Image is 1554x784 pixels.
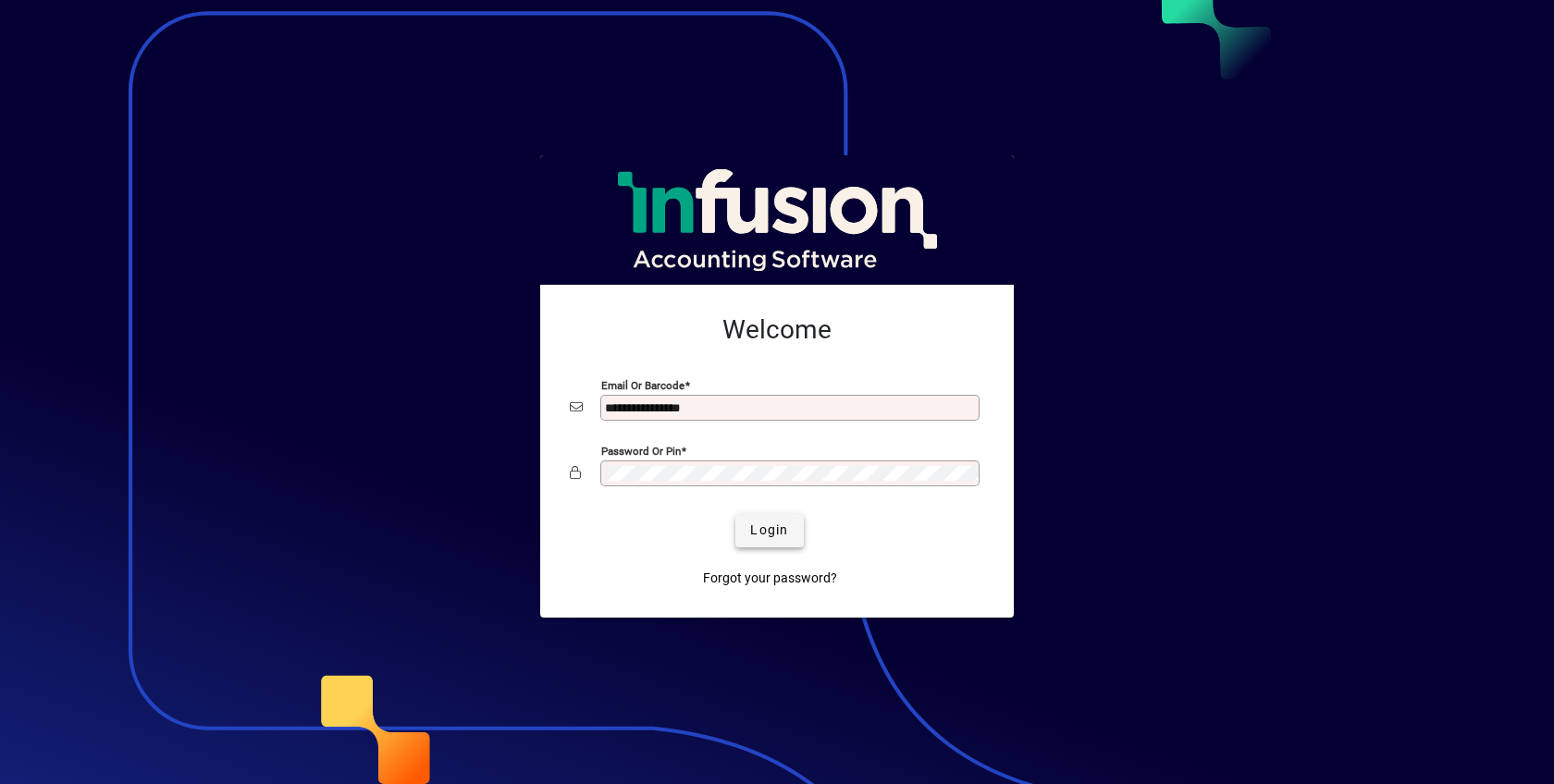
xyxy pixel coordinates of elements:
h2: Welcome [570,314,984,346]
mat-label: Password or Pin [601,444,681,457]
a: Forgot your password? [696,562,845,595]
span: Login [750,521,788,540]
button: Login [735,514,803,547]
span: Forgot your password? [703,569,837,588]
mat-label: Email or Barcode [601,378,684,391]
